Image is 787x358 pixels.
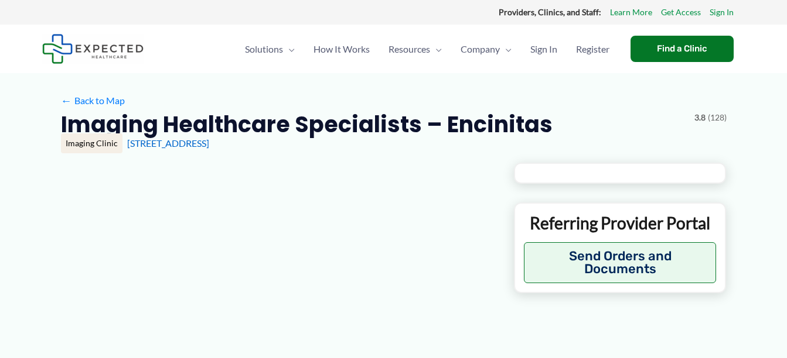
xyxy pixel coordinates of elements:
span: 3.8 [694,110,706,125]
span: Solutions [245,29,283,70]
span: Register [576,29,609,70]
a: SolutionsMenu Toggle [236,29,304,70]
span: Menu Toggle [283,29,295,70]
a: ResourcesMenu Toggle [379,29,451,70]
a: Sign In [710,5,734,20]
a: [STREET_ADDRESS] [127,137,209,149]
h2: Imaging Healthcare Specialists – Encinitas [61,110,553,139]
a: Get Access [661,5,701,20]
a: CompanyMenu Toggle [451,29,521,70]
a: Learn More [610,5,652,20]
span: Menu Toggle [500,29,512,70]
span: Resources [389,29,430,70]
span: How It Works [314,29,370,70]
img: Expected Healthcare Logo - side, dark font, small [42,34,144,64]
strong: Providers, Clinics, and Staff: [499,7,601,17]
div: Imaging Clinic [61,133,122,153]
a: ←Back to Map [61,92,125,109]
span: Menu Toggle [430,29,442,70]
a: Find a Clinic [631,36,734,62]
span: Sign In [530,29,557,70]
span: Company [461,29,500,70]
a: How It Works [304,29,379,70]
button: Send Orders and Documents [524,242,717,283]
p: Referring Provider Portal [524,212,717,233]
span: ← [61,95,72,106]
nav: Primary Site Navigation [236,29,619,70]
a: Sign In [521,29,567,70]
span: (128) [708,110,727,125]
a: Register [567,29,619,70]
